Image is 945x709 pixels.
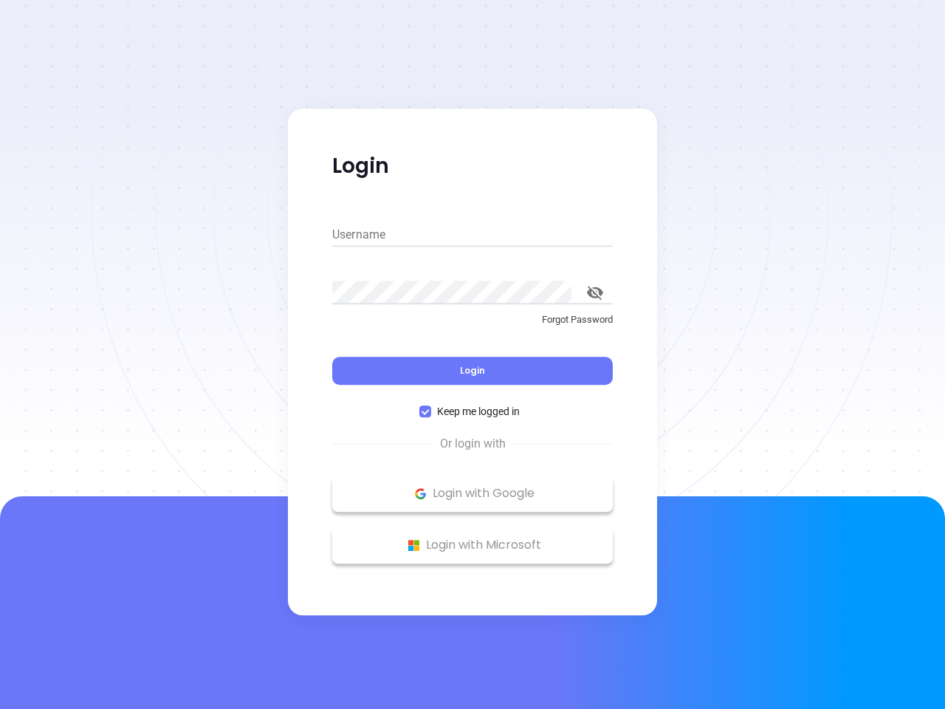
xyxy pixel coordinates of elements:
p: Login with Microsoft [340,534,605,556]
span: Or login with [433,435,513,453]
p: Login [332,153,613,179]
span: Login [460,364,485,377]
button: Google Logo Login with Google [332,475,613,512]
img: Google Logo [411,484,430,503]
p: Forgot Password [332,312,613,327]
p: Login with Google [340,482,605,504]
button: toggle password visibility [577,275,613,310]
a: Forgot Password [332,312,613,339]
img: Microsoft Logo [405,536,423,555]
span: Keep me logged in [431,403,526,419]
button: Login [332,357,613,385]
button: Microsoft Logo Login with Microsoft [332,527,613,564]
